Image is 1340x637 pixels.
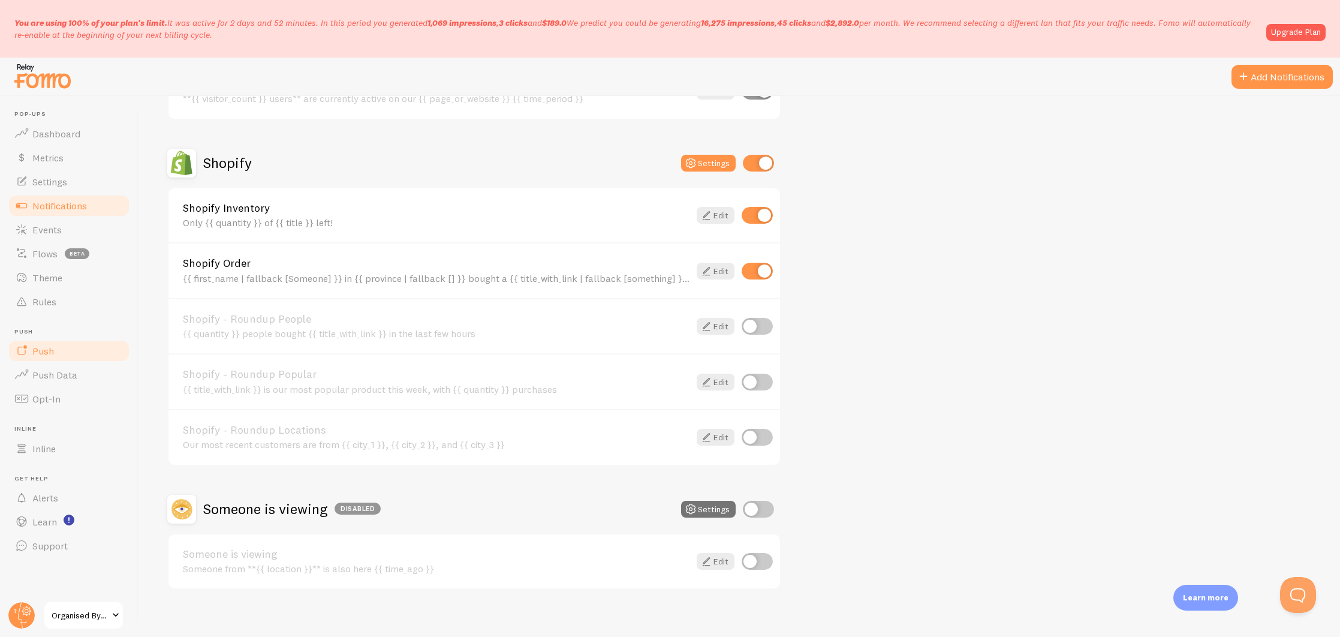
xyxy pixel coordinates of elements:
div: Only {{ quantity }} of {{ title }} left! [183,217,689,228]
div: Our most recent customers are from {{ city_1 }}, {{ city_2 }}, and {{ city_3 }} [183,439,689,450]
span: Push Data [32,369,77,381]
div: {{ first_name | fallback [Someone] }} in {{ province | fallback [] }} bought a {{ title_with_link... [183,273,689,284]
b: $2,892.0 [826,17,859,28]
img: Someone is viewing [167,495,196,524]
span: Events [32,224,62,236]
span: Metrics [32,152,64,164]
a: Edit [697,207,734,224]
span: Push [32,345,54,357]
b: 16,275 impressions [701,17,775,28]
div: Learn more [1173,585,1238,611]
b: 3 clicks [499,17,528,28]
span: Push [14,328,131,336]
svg: <p>Watch New Feature Tutorials!</p> [64,515,74,525]
a: Shopify - Roundup Popular [183,369,689,380]
a: Edit [697,429,734,446]
button: Settings [681,501,736,518]
span: Inline [14,425,131,433]
div: Someone from **{{ location }}** is also here {{ time_ago }} [183,563,689,574]
span: Organised By [PERSON_NAME] [52,608,109,623]
a: Edit [697,263,734,280]
span: Rules [32,296,56,308]
a: Edit [697,553,734,570]
span: You are using 100% of your plan's limit. [14,17,167,28]
span: Alerts [32,492,58,504]
span: Learn [32,516,57,528]
a: Organised By [PERSON_NAME] [43,601,124,630]
img: fomo-relay-logo-orange.svg [13,61,73,91]
a: Learn [7,510,131,534]
a: Opt-In [7,387,131,411]
a: Rules [7,290,131,314]
a: Theme [7,266,131,290]
a: Settings [7,170,131,194]
a: Dashboard [7,122,131,146]
span: Pop-ups [14,110,131,118]
b: $189.0 [542,17,567,28]
span: Dashboard [32,128,80,140]
div: Disabled [335,503,381,515]
span: beta [65,248,89,259]
a: Shopify - Roundup People [183,314,689,324]
span: Inline [32,443,56,455]
a: Someone is viewing [183,549,689,560]
button: Settings [681,155,736,172]
img: Shopify [167,149,196,178]
span: Support [32,540,68,552]
a: Upgrade Plan [1266,24,1326,41]
span: Settings [32,176,67,188]
a: Push Data [7,363,131,387]
h2: Someone is viewing [203,500,381,518]
p: It was active for 2 days and 52 minutes. In this period you generated We predict you could be gen... [14,17,1259,41]
a: Alerts [7,486,131,510]
div: {{ quantity }} people bought {{ title_with_link }} in the last few hours [183,328,689,339]
span: Opt-In [32,393,61,405]
a: Shopify - Roundup Locations [183,425,689,435]
span: , and [427,17,567,28]
a: Shopify Inventory [183,203,689,214]
a: Events [7,218,131,242]
a: Shopify Order [183,258,689,269]
span: Theme [32,272,62,284]
a: Flows beta [7,242,131,266]
span: , and [701,17,859,28]
div: {{ title_with_link }} is our most popular product this week, with {{ quantity }} purchases [183,384,689,395]
div: **{{ visitor_count }} users** are currently active on our {{ page_or_website }} {{ time_period }} [183,93,689,104]
a: Push [7,339,131,363]
span: Notifications [32,200,87,212]
a: Metrics [7,146,131,170]
a: Edit [697,374,734,390]
iframe: Help Scout Beacon - Open [1280,577,1316,613]
b: 45 clicks [777,17,811,28]
a: Edit [697,318,734,335]
a: Inline [7,437,131,461]
a: Support [7,534,131,558]
h2: Shopify [203,154,252,172]
span: Get Help [14,475,131,483]
b: 1,069 impressions [427,17,496,28]
p: Learn more [1183,592,1228,603]
span: Flows [32,248,58,260]
a: Notifications [7,194,131,218]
